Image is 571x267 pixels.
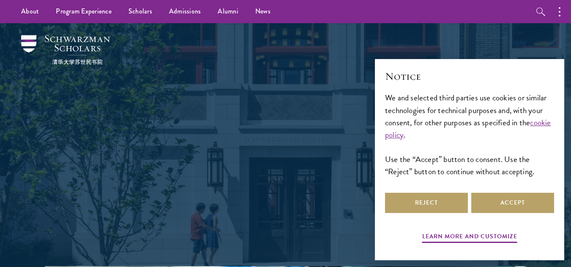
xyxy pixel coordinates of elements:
button: Accept [471,193,554,213]
a: cookie policy [385,116,551,141]
button: Learn more and customize [422,231,517,244]
h2: Notice [385,69,554,84]
img: Schwarzman Scholars [21,35,110,65]
button: Reject [385,193,468,213]
div: We and selected third parties use cookies or similar technologies for technical purposes and, wit... [385,92,554,177]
